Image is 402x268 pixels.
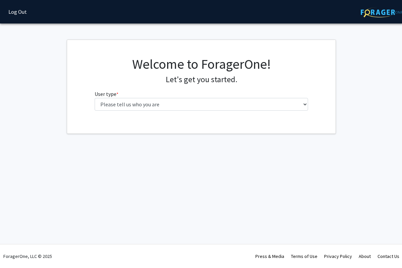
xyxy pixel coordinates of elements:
a: Terms of Use [291,253,317,259]
a: Privacy Policy [324,253,352,259]
a: Contact Us [378,253,399,259]
a: About [359,253,371,259]
a: Press & Media [255,253,284,259]
h4: Let's get you started. [95,75,308,85]
h1: Welcome to ForagerOne! [95,56,308,72]
div: ForagerOne, LLC © 2025 [3,245,52,268]
label: User type [95,90,118,98]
